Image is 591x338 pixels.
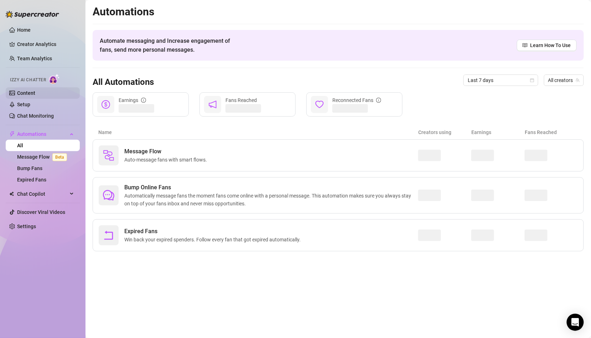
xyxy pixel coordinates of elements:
span: heart [315,100,324,109]
a: Discover Viral Videos [17,209,65,215]
span: Automate messaging and Increase engagement of fans, send more personal messages. [100,36,237,54]
div: Reconnected Fans [332,96,381,104]
span: rollback [103,230,114,241]
span: Last 7 days [468,75,534,86]
div: Earnings [119,96,146,104]
span: info-circle [376,98,381,103]
article: Creators using [418,128,472,136]
span: comment [103,190,114,201]
span: Learn How To Use [530,41,571,49]
span: info-circle [141,98,146,103]
span: Message Flow [124,147,210,156]
span: dollar [102,100,110,109]
a: Chat Monitoring [17,113,54,119]
span: All creators [548,75,580,86]
span: Fans Reached [225,97,257,103]
a: All [17,143,23,148]
a: Settings [17,224,36,229]
article: Fans Reached [525,128,578,136]
h2: Automations [93,5,584,19]
a: Message FlowBeta [17,154,70,160]
article: Earnings [472,128,525,136]
a: Expired Fans [17,177,46,183]
a: Content [17,90,35,96]
a: Home [17,27,31,33]
span: Automations [17,128,68,140]
a: Setup [17,102,30,107]
span: thunderbolt [9,131,15,137]
img: svg%3e [103,150,114,161]
span: Automatically message fans the moment fans come online with a personal message. This automation m... [124,192,418,208]
article: Name [98,128,418,136]
span: Expired Fans [124,227,304,236]
img: logo-BBDzfeDw.svg [6,11,59,18]
img: AI Chatter [49,74,60,84]
span: Auto-message fans with smart flows. [124,156,210,164]
span: Izzy AI Chatter [10,77,46,83]
span: Beta [52,153,67,161]
span: calendar [530,78,534,82]
span: Win back your expired spenders. Follow every fan that got expired automatically. [124,236,304,244]
span: team [576,78,580,82]
span: read [523,43,528,48]
h3: All Automations [93,77,154,88]
span: notification [208,100,217,109]
a: Bump Fans [17,165,42,171]
a: Team Analytics [17,56,52,61]
span: Bump Online Fans [124,183,418,192]
img: Chat Copilot [9,191,14,196]
span: Chat Copilot [17,188,68,200]
a: Learn How To Use [517,40,577,51]
div: Open Intercom Messenger [567,314,584,331]
a: Creator Analytics [17,39,74,50]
